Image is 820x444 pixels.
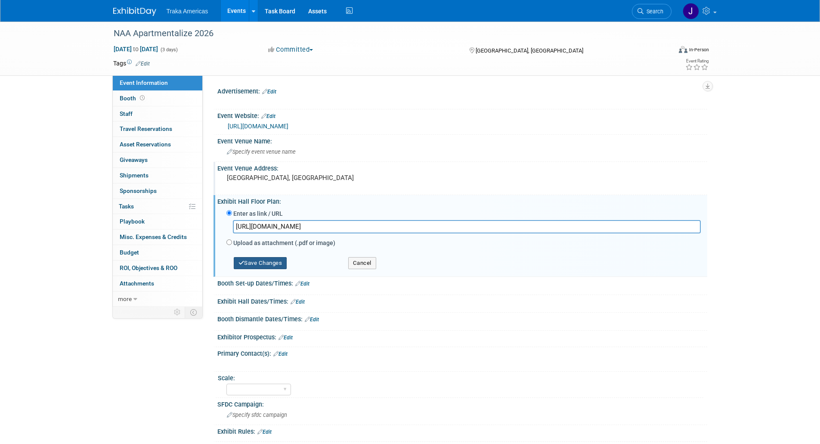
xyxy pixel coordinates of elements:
[185,307,202,318] td: Toggle Event Tabs
[291,299,305,305] a: Edit
[257,429,272,435] a: Edit
[234,257,287,269] button: Save Changes
[217,109,707,121] div: Event Website:
[113,91,202,106] a: Booth
[217,135,707,146] div: Event Venue Name:
[265,45,316,54] button: Committed
[119,203,134,210] span: Tasks
[113,168,202,183] a: Shipments
[262,89,276,95] a: Edit
[120,233,187,240] span: Misc. Expenses & Credits
[227,149,296,155] span: Specify event venue name
[120,110,133,117] span: Staff
[120,172,149,179] span: Shipments
[113,292,202,307] a: more
[113,230,202,245] a: Misc. Expenses & Credits
[233,209,283,218] label: Enter as link / URL
[120,156,148,163] span: Giveaways
[170,307,185,318] td: Personalize Event Tab Strip
[111,26,659,41] div: NAA Apartmentalize 2026
[217,313,707,324] div: Booth Dismantle Dates/Times:
[113,276,202,291] a: Attachments
[685,59,709,63] div: Event Rating
[113,75,202,90] a: Event Information
[217,425,707,436] div: Exhibit Rules:
[227,174,412,182] pre: [GEOGRAPHIC_DATA], [GEOGRAPHIC_DATA]
[683,3,699,19] img: Jamie Saenz
[679,46,687,53] img: Format-Inperson.png
[476,47,583,54] span: [GEOGRAPHIC_DATA], [GEOGRAPHIC_DATA]
[217,398,707,409] div: SFDC Campaign:
[261,113,275,119] a: Edit
[217,195,707,206] div: Exhibit Hall Floor Plan:
[160,47,178,53] span: (3 days)
[113,7,156,16] img: ExhibitDay
[218,372,703,382] div: Scale:
[348,257,376,269] button: Cancel
[113,59,150,68] td: Tags
[113,214,202,229] a: Playbook
[305,317,319,323] a: Edit
[273,351,288,357] a: Edit
[217,277,707,288] div: Booth Set-up Dates/Times:
[120,95,146,102] span: Booth
[227,412,287,418] span: Specify sfdc campaign
[217,295,707,306] div: Exhibit Hall Dates/Times:
[120,125,172,132] span: Travel Reservations
[120,187,157,194] span: Sponsorships
[217,347,707,358] div: Primary Contact(s):
[295,281,309,287] a: Edit
[167,8,208,15] span: Traka Americas
[120,79,168,86] span: Event Information
[113,106,202,121] a: Staff
[120,280,154,287] span: Attachments
[632,4,671,19] a: Search
[644,8,663,15] span: Search
[217,162,707,173] div: Event Venue Address:
[120,264,177,271] span: ROI, Objectives & ROO
[138,95,146,101] span: Booth not reserved yet
[689,47,709,53] div: In-Person
[118,295,132,302] span: more
[120,249,139,256] span: Budget
[136,61,150,67] a: Edit
[113,245,202,260] a: Budget
[113,183,202,199] a: Sponsorships
[113,261,202,276] a: ROI, Objectives & ROO
[278,335,293,341] a: Edit
[228,123,288,130] a: [URL][DOMAIN_NAME]
[113,152,202,168] a: Giveaways
[621,45,709,58] div: Event Format
[113,45,158,53] span: [DATE] [DATE]
[120,141,171,148] span: Asset Reservations
[113,199,202,214] a: Tasks
[113,137,202,152] a: Asset Reservations
[113,121,202,137] a: Travel Reservations
[217,331,707,342] div: Exhibitor Prospectus:
[217,85,707,96] div: Advertisement:
[132,46,140,53] span: to
[120,218,145,225] span: Playbook
[233,239,335,247] label: Upload as attachment (.pdf or image)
